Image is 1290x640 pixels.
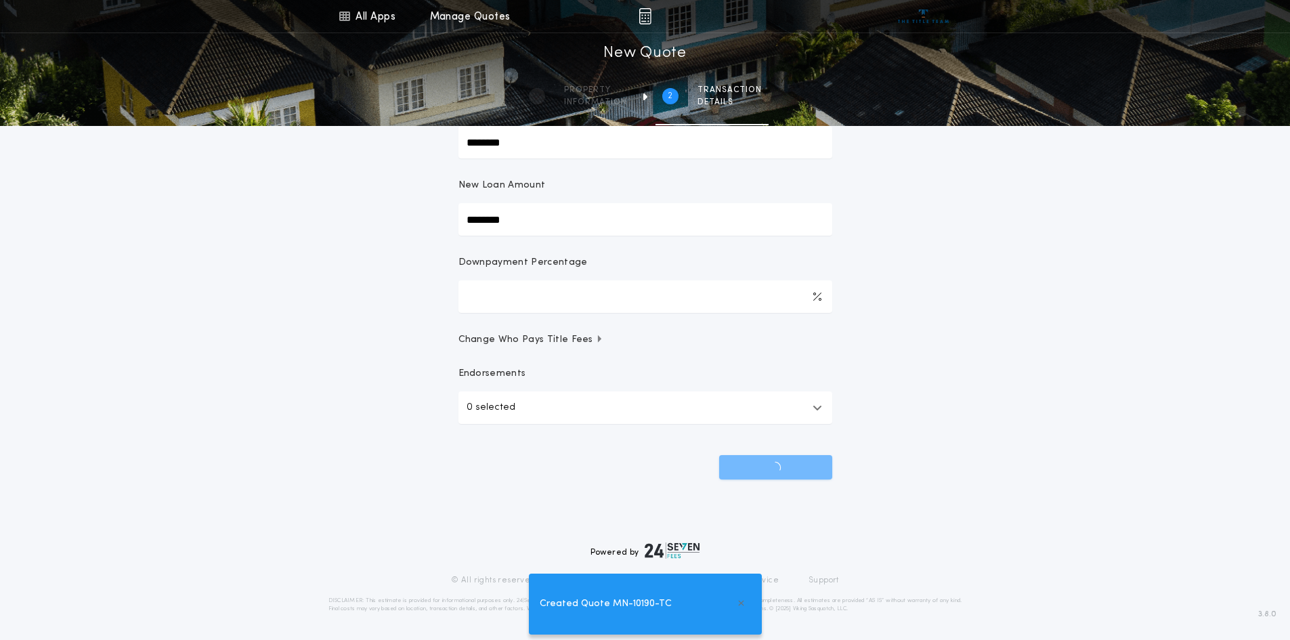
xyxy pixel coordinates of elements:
span: Created Quote MN-10190-TC [540,597,672,612]
button: 0 selected [458,391,832,424]
p: Downpayment Percentage [458,256,588,270]
input: Downpayment Percentage [458,280,832,313]
p: New Loan Amount [458,179,546,192]
p: Endorsements [458,367,832,381]
span: Transaction [697,85,762,95]
span: Change Who Pays Title Fees [458,333,604,347]
input: Sale Price [458,126,832,158]
img: logo [645,542,700,559]
h2: 2 [668,91,672,102]
span: Property [564,85,627,95]
input: New Loan Amount [458,203,832,236]
div: Powered by [590,542,700,559]
img: img [639,8,651,24]
p: 0 selected [467,400,515,416]
span: details [697,97,762,108]
button: Change Who Pays Title Fees [458,333,832,347]
img: vs-icon [898,9,949,23]
h1: New Quote [603,43,686,64]
span: information [564,97,627,108]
